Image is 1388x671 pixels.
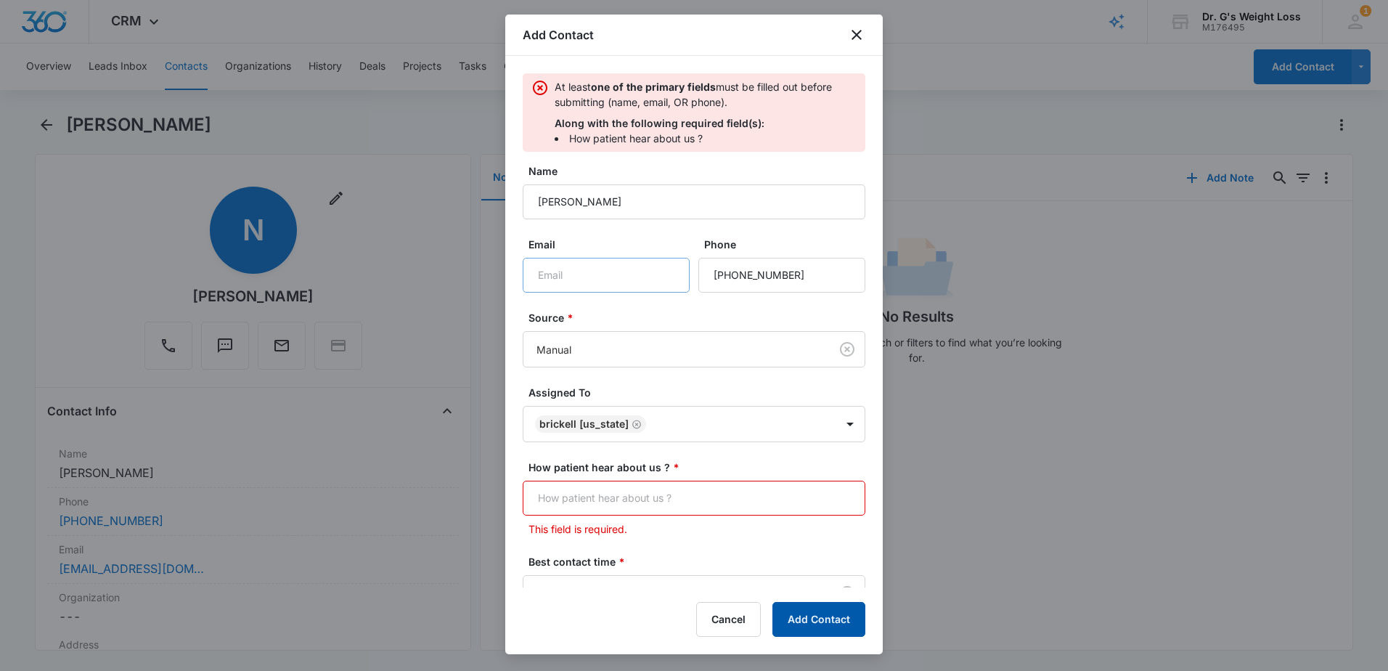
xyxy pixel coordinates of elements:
label: Email [528,237,695,252]
button: Cancel [696,602,761,637]
p: This field is required. [528,521,865,537]
label: Assigned To [528,385,871,400]
p: At least must be filled out before submitting (name, email, OR phone). [555,79,857,110]
input: How patient hear about us ? [523,481,865,516]
label: Name [528,163,871,179]
li: How patient hear about us ? [555,131,857,146]
div: Remove Brickell Florida [629,419,642,429]
button: close [848,26,865,44]
label: Source [528,310,871,325]
p: Along with the following required field(s): [555,115,857,131]
label: Best contact time [528,554,871,569]
button: Clear [836,582,859,605]
h1: Add Contact [523,26,594,44]
div: Brickell [US_STATE] [539,419,629,429]
label: Phone [704,237,871,252]
input: Email [523,258,690,293]
strong: one of the primary fields [591,81,716,93]
button: Add Contact [772,602,865,637]
button: Clear [836,338,859,361]
input: Name [523,184,865,219]
input: Phone [698,258,865,293]
label: How patient hear about us ? [528,460,871,475]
